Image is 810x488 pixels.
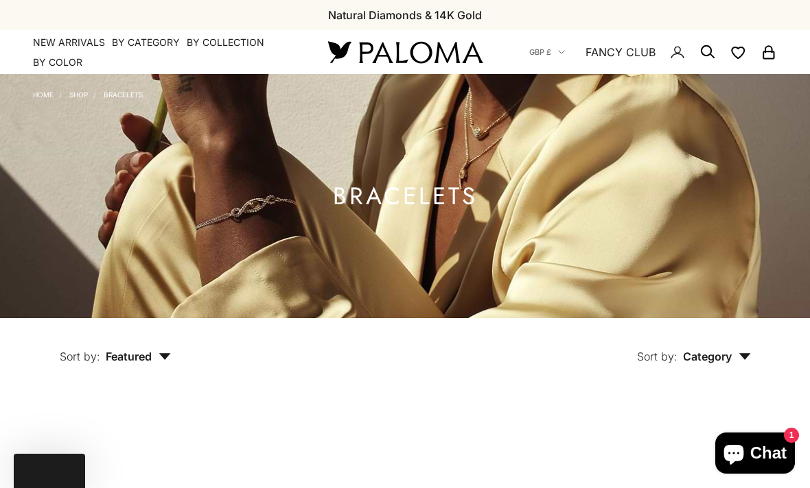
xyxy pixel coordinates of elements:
a: FANCY CLUB [586,43,656,61]
a: Home [33,90,54,99]
span: Featured [106,350,171,363]
summary: By Color [33,56,82,69]
button: GBP £ [529,46,565,58]
p: Natural Diamonds & 14K Gold [328,6,482,24]
a: NEW ARRIVALS [33,36,105,49]
a: Shop [69,90,88,99]
span: Category [683,350,751,363]
span: GBP £ [529,46,551,58]
summary: By Category [112,36,180,49]
nav: Secondary navigation [529,30,777,74]
button: Sort by: Category [605,318,783,376]
span: Sort by: [637,350,678,363]
nav: Primary navigation [33,36,295,69]
nav: Breadcrumb [33,88,143,99]
summary: By Collection [187,36,264,49]
inbox-online-store-chat: Shopify online store chat [711,432,799,477]
h1: Bracelets [333,188,478,205]
span: Sort by: [60,350,100,363]
a: Bracelets [104,90,143,99]
button: Sort by: Featured [28,318,202,376]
